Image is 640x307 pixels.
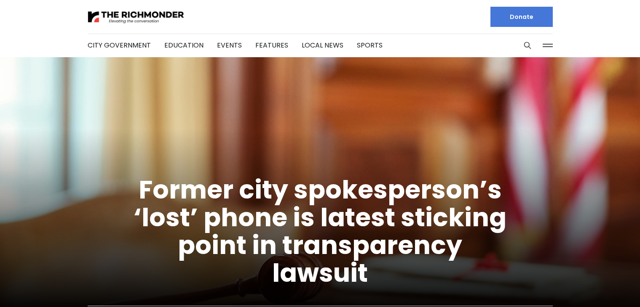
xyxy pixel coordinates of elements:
a: Former city spokesperson’s ‘lost’ phone is latest sticking point in transparency lawsuit [134,172,506,291]
button: Search this site [521,39,534,52]
iframe: portal-trigger [569,266,640,307]
a: Local News [302,40,343,50]
img: The Richmonder [88,10,185,24]
a: Donate [490,7,553,27]
a: Events [217,40,242,50]
a: City Government [88,40,151,50]
a: Education [164,40,204,50]
a: Sports [357,40,383,50]
a: Features [255,40,288,50]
